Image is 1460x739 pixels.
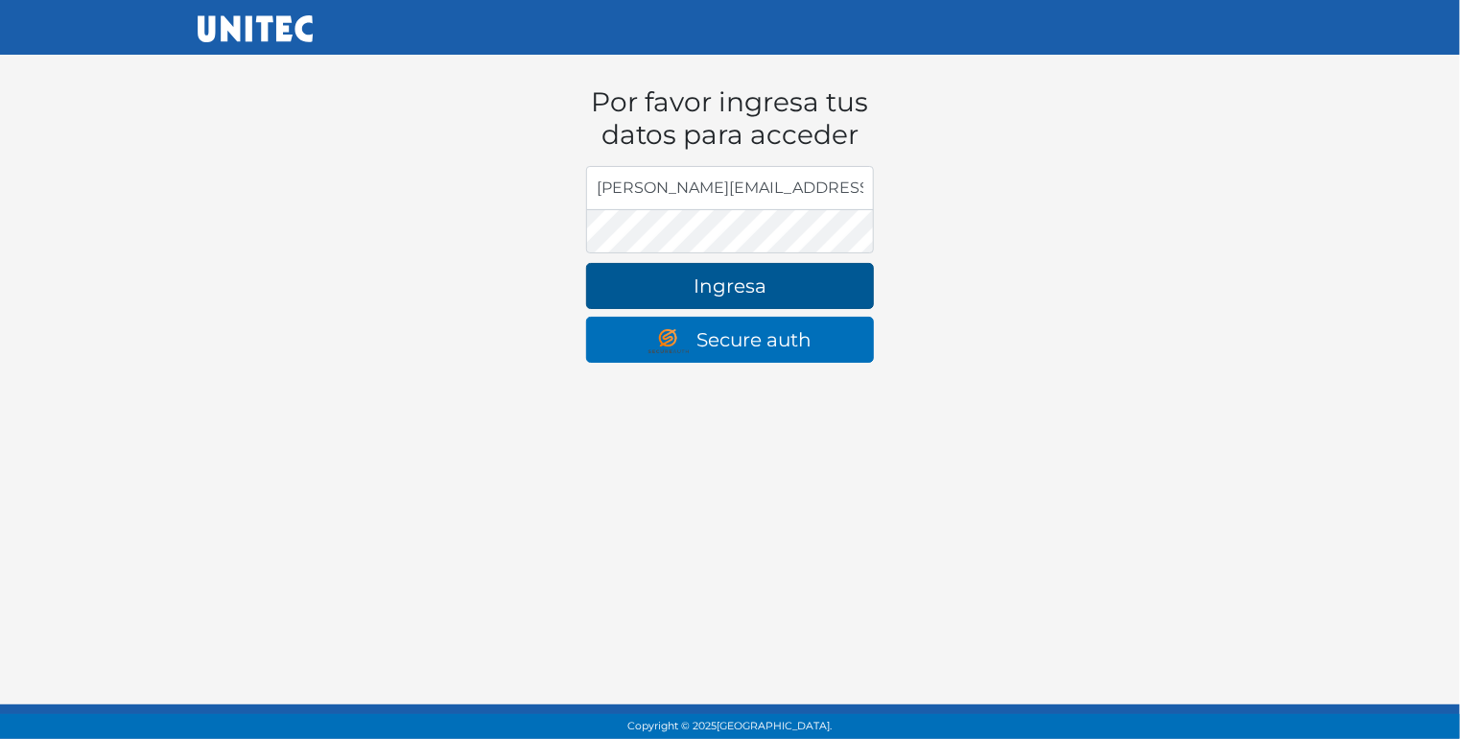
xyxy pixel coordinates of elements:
img: secure auth logo [648,329,696,354]
span: [GEOGRAPHIC_DATA]. [718,720,833,732]
h1: Por favor ingresa tus datos para acceder [586,86,874,151]
input: Dirección de email [586,166,874,210]
a: Secure auth [586,317,874,363]
img: UNITEC [198,15,313,42]
button: Ingresa [586,263,874,309]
